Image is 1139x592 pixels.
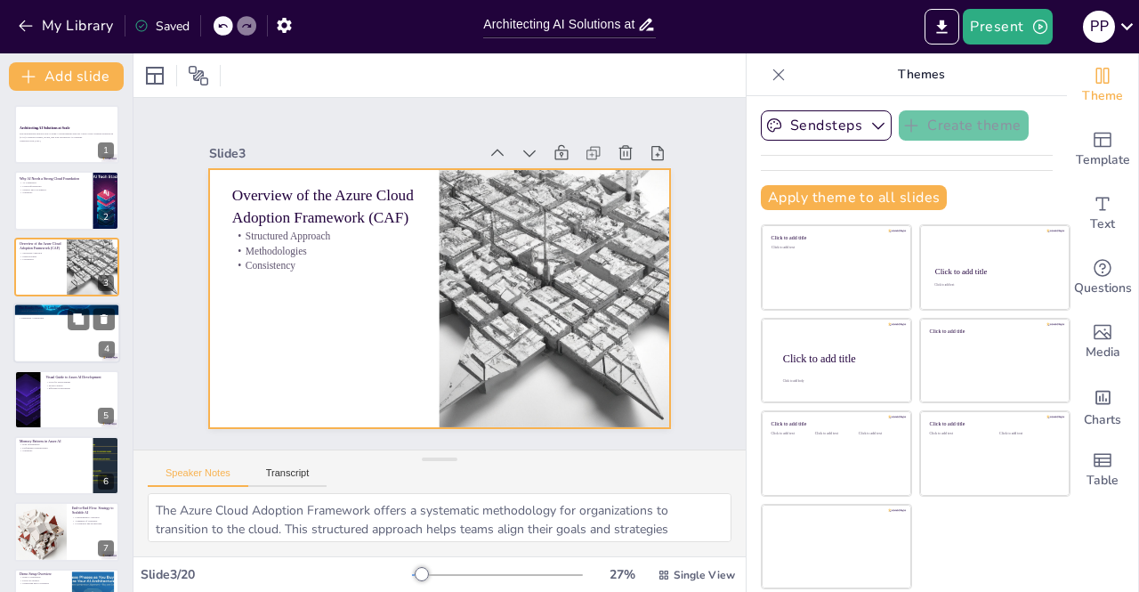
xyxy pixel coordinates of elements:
[1067,182,1138,246] div: Add text boxes
[20,439,88,444] p: Memory Patterns in Azure AI
[1067,438,1138,502] div: Add a table
[93,309,115,330] button: Delete Slide
[19,305,115,311] p: The Ready Phase & Landing Zones
[13,303,120,363] div: 4
[246,143,435,223] p: Overview of the Azure Cloud Adoption Framework (CAF)
[20,571,67,576] p: Demo Setup Overview
[45,374,114,379] p: Visual Guide to Azure AI Development
[930,328,1057,334] div: Click to add title
[19,313,115,317] p: Key Components
[134,18,190,35] div: Saved
[98,408,114,424] div: 5
[761,110,892,141] button: Sendsteps
[14,171,119,230] div: 2
[19,310,115,313] p: Role of Landing Zones
[930,421,1057,427] div: Click to add title
[20,255,61,258] p: Methodologies
[148,467,248,487] button: Speaker Notes
[1076,150,1130,170] span: Template
[238,215,421,268] p: Consistency
[935,267,1054,276] div: Click to add title
[98,142,114,158] div: 1
[925,9,959,45] button: Export to PowerPoint
[141,61,169,90] div: Layout
[1086,343,1120,362] span: Media
[20,241,61,251] p: Overview of the Azure Cloud Adoption Framework (CAF)
[783,352,897,364] div: Click to add title
[45,386,114,390] p: Efficient Development
[793,53,1049,96] p: Themes
[771,421,899,427] div: Click to add title
[1082,86,1123,106] span: Theme
[674,568,735,582] span: Single View
[1090,215,1115,234] span: Text
[188,65,209,86] span: Position
[14,502,119,561] div: 7
[1083,11,1115,43] div: P P
[934,284,1053,288] div: Click to add text
[20,446,88,450] p: Performance Enhancement
[68,309,89,330] button: Duplicate Slide
[20,581,67,585] p: Monitoring and Governance
[20,181,88,184] p: AI Complexity
[20,184,88,188] p: Cloud Infrastructure
[14,370,119,429] div: 5
[20,579,67,582] p: Focus on Security
[1067,246,1138,310] div: Get real-time input from your audience
[771,235,899,241] div: Click to add title
[999,432,1055,436] div: Click to add text
[45,380,114,384] p: Tools for Development
[19,317,115,320] p: Enterprise Architecture
[483,12,636,37] input: Insert title
[1067,310,1138,374] div: Add images, graphics, shapes or video
[243,187,426,239] p: Structured Approach
[72,523,114,526] p: Governance and Monitoring
[930,432,986,436] div: Click to add text
[899,110,1029,141] button: Create theme
[20,133,114,139] p: This presentation explores how to align AI development with the Azure Cloud Adoption Framework (C...
[815,432,855,436] div: Click to add text
[783,379,895,383] div: Click to add body
[1067,118,1138,182] div: Add ready made slides
[1074,279,1132,298] span: Questions
[20,251,61,255] p: Structured Approach
[20,191,88,194] p: Scalability
[141,566,412,583] div: Slide 3 / 20
[20,450,88,453] p: Scalability
[20,575,67,579] p: Demo Components
[72,516,114,520] p: Comprehensive Approach
[72,506,114,515] p: End-to-End Flow: Strategy to Scalable AI
[13,12,121,40] button: My Library
[771,246,899,250] div: Click to add text
[20,175,88,181] p: Why AI Needs a Strong Cloud Foundation
[72,519,114,523] p: Alignment of Strategies
[14,436,119,495] div: 6
[1084,410,1121,430] span: Charts
[98,474,114,490] div: 6
[20,126,70,130] strong: Architecting AI Solutions at Scale
[240,201,424,254] p: Methodologies
[601,566,643,583] div: 27 %
[1067,374,1138,438] div: Add charts and graphs
[20,442,88,446] p: Data Management
[20,139,114,142] p: Generated with [URL]
[761,185,947,210] button: Apply theme to all slides
[248,467,327,487] button: Transcript
[963,9,1052,45] button: Present
[20,258,61,262] p: Consistency
[771,432,812,436] div: Click to add text
[14,105,119,164] div: 1
[98,540,114,556] div: 7
[20,188,88,191] p: Security and Governance
[98,275,114,291] div: 3
[1083,9,1115,45] button: P P
[99,342,115,358] div: 4
[98,209,114,225] div: 2
[9,62,124,91] button: Add slide
[1086,471,1119,491] span: Table
[45,384,114,387] p: Model Catalog
[14,238,119,296] div: 3
[238,100,504,172] div: Slide 3
[148,493,731,542] textarea: The Azure Cloud Adoption Framework offers a systematic methodology for organizations to transitio...
[859,432,899,436] div: Click to add text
